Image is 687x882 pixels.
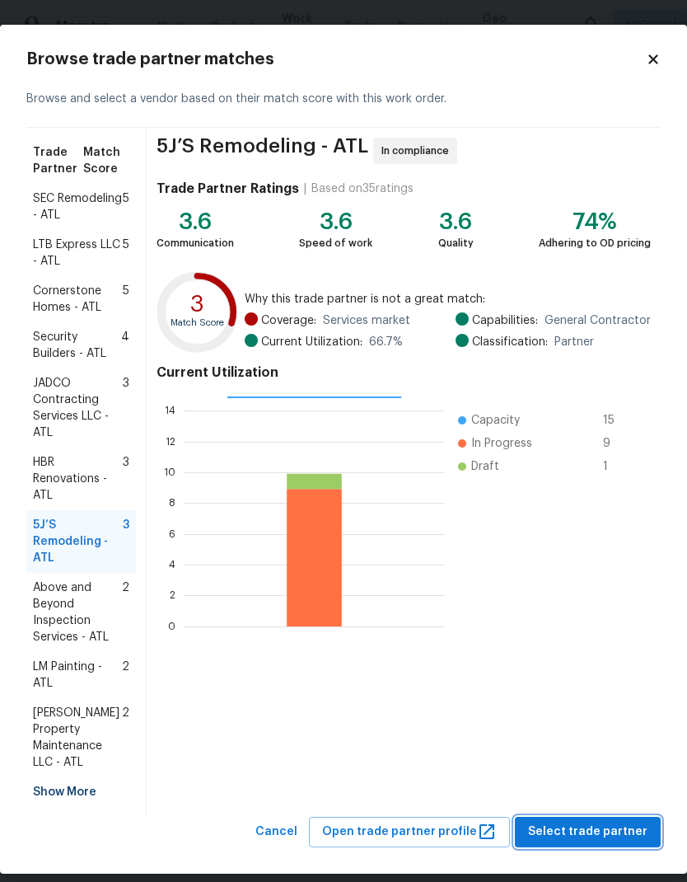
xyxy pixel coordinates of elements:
span: SEC Remodeling - ATL [33,190,123,223]
text: 10 [164,467,175,477]
div: 74% [539,213,651,230]
text: 8 [169,498,175,508]
span: HBR Renovations - ATL [33,454,123,504]
div: Speed of work [299,235,372,251]
span: Above and Beyond Inspection Services - ATL [33,579,122,645]
span: 3 [123,517,129,566]
h2: Browse trade partner matches [26,51,646,68]
span: 3 [123,375,129,441]
span: 4 [121,329,129,362]
span: LM Painting - ATL [33,659,122,692]
span: Cancel [255,822,297,842]
span: 2 [122,579,129,645]
span: Select trade partner [528,822,647,842]
span: Match Score [83,144,129,177]
span: 5 [123,190,129,223]
span: Open trade partner profile [322,822,497,842]
div: 3.6 [299,213,372,230]
span: 2 [122,659,129,692]
text: Match Score [171,318,224,327]
span: 15 [603,412,629,429]
span: Capacity [471,412,520,429]
span: 5J’S Remodeling - ATL [157,138,368,164]
text: 4 [169,560,175,570]
div: 3.6 [157,213,234,230]
span: Current Utilization: [261,334,362,350]
text: 12 [166,436,175,446]
div: 3.6 [438,213,474,230]
span: LTB Express LLC - ATL [33,237,123,270]
span: In compliance [381,143,456,159]
span: Trade Partner [33,144,83,177]
span: 3 [123,454,129,504]
span: Security Builders - ATL [33,329,121,362]
span: JADCO Contracting Services LLC - ATL [33,375,123,441]
span: In Progress [471,435,532,452]
div: Adhering to OD pricing [539,235,651,251]
text: 3 [190,293,204,316]
div: Show More [26,777,136,807]
span: 5 [123,237,129,270]
div: Quality [438,235,474,251]
span: General Contractor [544,312,651,329]
text: 14 [165,406,175,415]
span: Why this trade partner is not a great match: [245,291,651,307]
span: Coverage: [261,312,316,329]
button: Open trade partner profile [309,817,510,847]
span: 5 [123,283,129,316]
span: Services market [323,312,410,329]
h4: Current Utilization [157,364,651,381]
div: Communication [157,235,234,251]
div: | [299,181,311,197]
span: 66.7 % [369,334,403,350]
span: 1 [603,458,629,475]
span: 9 [603,435,629,452]
span: Capabilities: [472,312,538,329]
div: Browse and select a vendor based on their match score with this work order. [26,71,661,128]
span: Cornerstone Homes - ATL [33,283,123,316]
text: 2 [170,590,175,600]
span: Draft [471,458,499,475]
span: 2 [122,705,129,771]
div: Based on 35 ratings [311,181,414,197]
text: 0 [168,621,175,631]
span: Partner [554,334,594,350]
span: Classification: [472,334,548,350]
text: 6 [169,528,175,538]
button: Select trade partner [515,817,661,847]
h4: Trade Partner Ratings [157,181,299,197]
button: Cancel [249,817,304,847]
span: 5J’S Remodeling - ATL [33,517,123,566]
span: [PERSON_NAME] Property Maintenance LLC - ATL [33,705,122,771]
